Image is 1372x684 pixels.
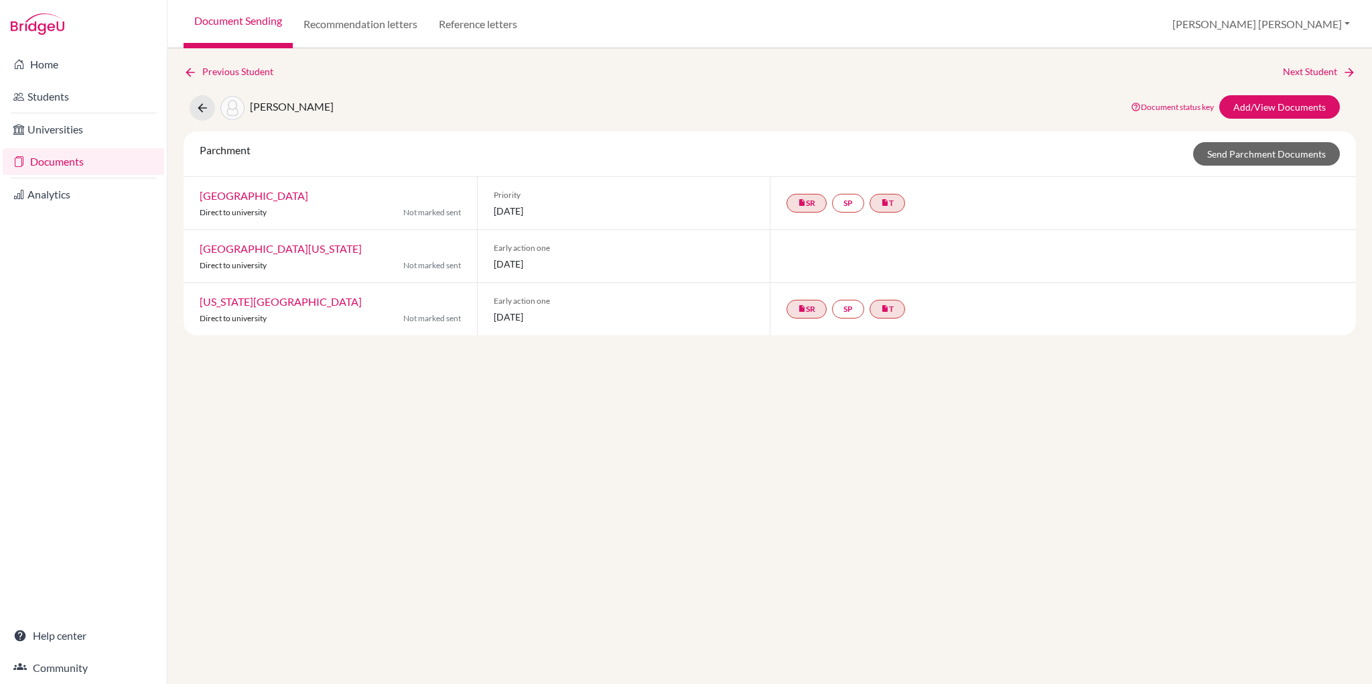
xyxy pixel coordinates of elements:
[403,312,461,325] span: Not marked sent
[494,257,754,271] span: [DATE]
[1166,11,1356,37] button: [PERSON_NAME] [PERSON_NAME]
[494,310,754,324] span: [DATE]
[798,198,806,207] i: insert_drive_file
[881,304,889,312] i: insert_drive_file
[494,189,754,201] span: Priority
[250,100,334,113] span: [PERSON_NAME]
[200,295,362,308] a: [US_STATE][GEOGRAPHIC_DATA]
[494,295,754,307] span: Early action one
[3,622,164,649] a: Help center
[798,304,806,312] i: insert_drive_file
[881,198,889,207] i: insert_drive_file
[494,204,754,218] span: [DATE]
[3,181,164,208] a: Analytics
[403,207,461,219] span: Not marked sent
[3,148,164,175] a: Documents
[1283,64,1356,79] a: Next Student
[832,194,864,213] a: SP
[200,242,362,255] a: [GEOGRAPHIC_DATA][US_STATE]
[200,144,251,156] span: Parchment
[3,654,164,681] a: Community
[403,260,461,272] span: Not marked sent
[1219,95,1340,119] a: Add/View Documents
[494,242,754,254] span: Early action one
[184,64,284,79] a: Previous Student
[3,116,164,143] a: Universities
[3,51,164,78] a: Home
[11,13,64,35] img: Bridge-U
[870,300,905,319] a: insert_drive_fileT
[1131,102,1214,112] a: Document status key
[200,313,267,323] span: Direct to university
[200,189,308,202] a: [GEOGRAPHIC_DATA]
[3,83,164,110] a: Students
[200,260,267,270] span: Direct to university
[786,194,827,213] a: insert_drive_fileSR
[786,300,827,319] a: insert_drive_fileSR
[870,194,905,213] a: insert_drive_fileT
[200,207,267,217] span: Direct to university
[1193,142,1340,166] a: Send Parchment Documents
[832,300,864,319] a: SP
